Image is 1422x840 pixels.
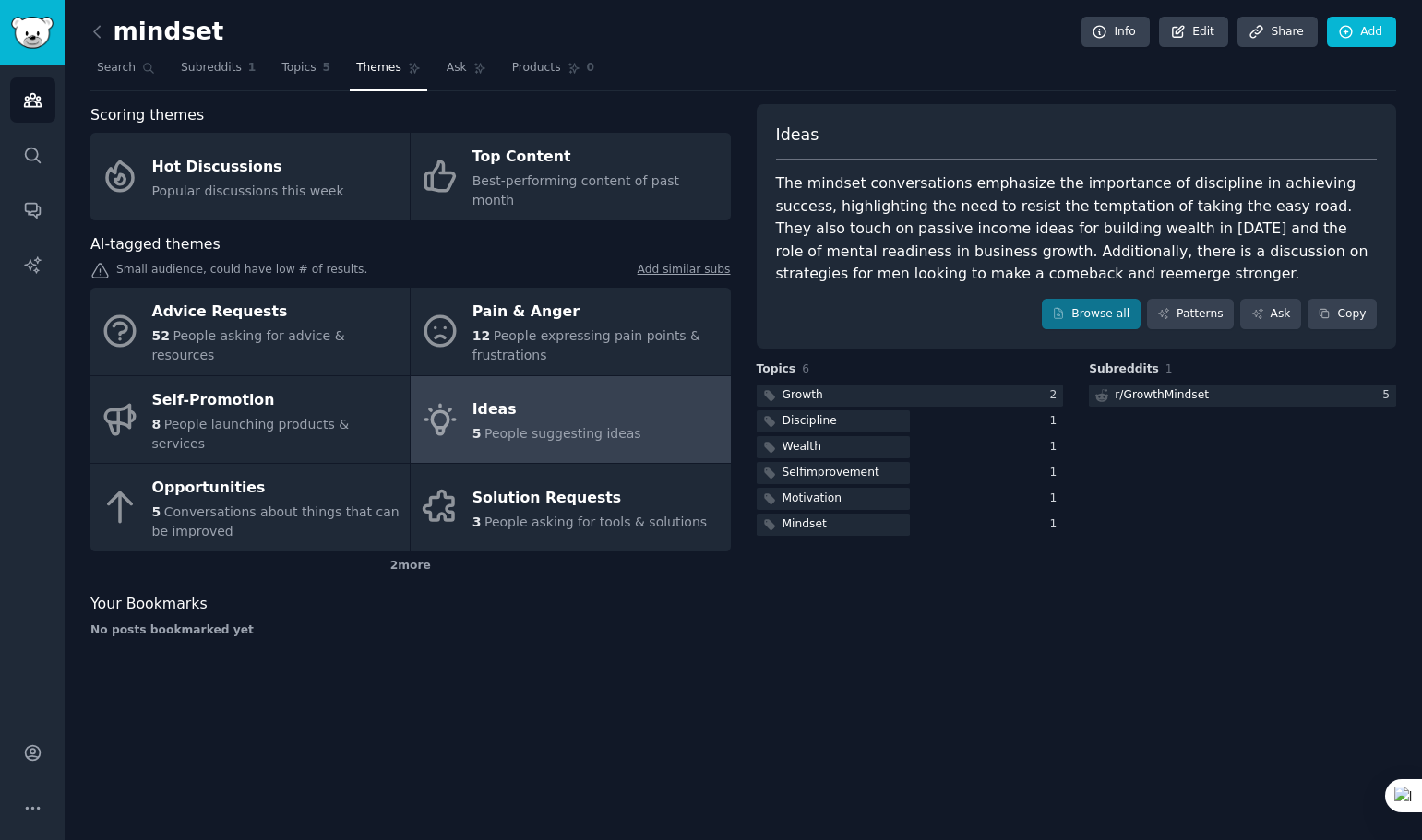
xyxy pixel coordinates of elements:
a: Pain & Anger12People expressing pain points & frustrations [411,288,730,375]
span: 12 [472,328,490,343]
div: 5 [1382,387,1396,404]
a: Motivation1 [757,488,1064,511]
div: No posts bookmarked yet [90,622,731,639]
span: 5 [472,426,482,441]
a: Ideas5People suggesting ideas [411,376,730,464]
div: 1 [1049,491,1063,507]
a: Selfimprovement1 [757,462,1064,485]
span: Subreddits [1089,361,1159,378]
a: Info [1081,17,1150,48]
span: Scoring themes [90,104,204,127]
a: Ask [1240,299,1301,330]
div: 1 [1049,516,1063,533]
div: 2 [1049,387,1063,404]
a: Patterns [1147,299,1234,330]
div: 1 [1049,439,1063,455]
span: Topics [281,60,316,77]
span: 6 [802,362,809,375]
div: Selfimprovement [783,465,879,481]
span: 8 [152,417,161,432]
span: 3 [472,515,482,529]
div: Solution Requests [472,483,707,513]
a: Add [1327,17,1396,48]
a: Add similar subs [638,262,731,281]
div: Mindset [783,516,827,533]
a: Share [1237,17,1317,48]
div: 2 more [90,551,731,581]
div: Discipline [783,413,837,430]
div: Hot Discussions [152,152,344,182]
a: Search [90,53,161,91]
a: Hot DiscussionsPopular discussions this week [90,133,410,220]
a: Solution Requests3People asking for tools & solutions [411,464,730,551]
span: Best-performing content of past month [472,173,679,207]
span: Popular discussions this week [152,183,344,198]
a: Products0 [506,53,601,91]
a: Discipline1 [757,410,1064,433]
span: 52 [152,328,170,343]
div: Self-Promotion [152,385,400,415]
a: Wealth1 [757,436,1064,459]
span: Conversations about things that can be improved [152,504,400,538]
div: Pain & Anger [472,298,721,327]
span: Ask [447,60,467,77]
a: Browse all [1042,299,1141,330]
div: 1 [1049,465,1063,481]
a: Mindset1 [757,514,1064,537]
span: Ideas [776,124,819,147]
span: Subreddits [181,60,242,77]
span: People asking for tools & solutions [484,515,707,529]
a: Self-Promotion8People launching products & services [90,376,410,464]
div: Opportunities [152,474,400,503]
a: Topics5 [275,53,337,91]
div: The mindset conversations emphasize the importance of discipline in achieving success, highlighti... [776,172,1378,286]
span: Search [97,60,136,77]
span: 1 [1165,362,1173,375]
h2: mindset [90,18,223,47]
span: People launching products & services [152,417,350,451]
span: People expressing pain points & frustrations [472,328,700,362]
div: Growth [783,387,823,404]
div: Ideas [472,396,641,425]
a: Opportunities5Conversations about things that can be improved [90,464,410,551]
img: GummySearch logo [11,17,54,49]
a: Edit [1159,17,1228,48]
span: People suggesting ideas [484,426,641,441]
div: 1 [1049,413,1063,430]
span: Themes [356,60,401,77]
div: r/ GrowthMindset [1115,387,1209,404]
div: Top Content [472,143,721,172]
a: r/GrowthMindset5 [1089,385,1396,408]
span: Topics [757,361,796,378]
a: Ask [440,53,493,91]
div: Advice Requests [152,298,400,327]
a: Themes [350,53,427,91]
button: Copy [1308,299,1377,330]
span: People asking for advice & resources [152,328,345,362]
a: Advice Requests52People asking for advice & resources [90,288,410,375]
a: Growth2 [757,385,1064,408]
span: 5 [323,60,331,77]
span: 5 [152,504,161,519]
span: 1 [248,60,257,77]
div: Small audience, could have low # of results. [90,262,731,281]
span: Your Bookmarks [90,593,208,616]
div: Motivation [783,491,842,507]
a: Top ContentBest-performing content of past month [411,133,730,220]
a: Subreddits1 [174,53,262,91]
span: 0 [587,60,595,77]
span: AI-tagged themes [90,233,221,256]
div: Wealth [783,439,821,455]
span: Products [512,60,561,77]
